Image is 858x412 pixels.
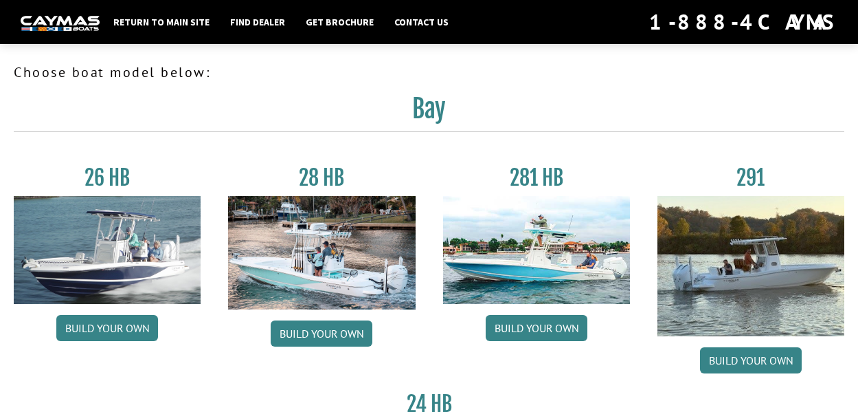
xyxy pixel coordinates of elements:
img: 28_hb_thumbnail_for_caymas_connect.jpg [228,196,415,310]
img: 291_Thumbnail.jpg [657,196,844,336]
a: Build your own [486,315,587,341]
h3: 28 HB [228,165,415,191]
a: Get Brochure [299,13,381,31]
img: 26_new_photo_resized.jpg [14,196,201,304]
div: 1-888-4CAYMAS [649,7,837,37]
a: Build your own [271,321,372,347]
h3: 26 HB [14,165,201,191]
a: Return to main site [106,13,216,31]
h2: Bay [14,94,844,132]
img: white-logo-c9c8dbefe5ff5ceceb0f0178aa75bf4bb51f6bca0971e226c86eb53dfe498488.png [21,16,100,30]
p: Choose boat model below: [14,62,844,83]
h3: 291 [657,165,844,191]
a: Find Dealer [223,13,292,31]
a: Build your own [700,347,802,373]
img: 28-hb-twin.jpg [443,196,630,304]
a: Build your own [56,315,158,341]
a: Contact Us [387,13,455,31]
h3: 281 HB [443,165,630,191]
